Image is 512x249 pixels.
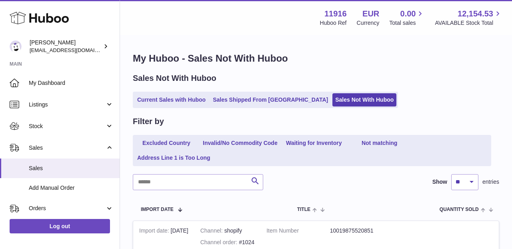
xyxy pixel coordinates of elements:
div: Huboo Ref [320,19,347,27]
a: Log out [10,219,110,233]
a: Waiting for Inventory [282,137,346,150]
a: Address Line 1 is Too Long [134,151,213,165]
strong: EUR [362,8,379,19]
a: 12,154.53 AVAILABLE Stock Total [435,8,502,27]
span: entries [482,178,499,186]
span: Sales [29,165,114,172]
a: Current Sales with Huboo [134,93,208,106]
strong: 11916 [324,8,347,19]
span: Quantity Sold [440,207,479,212]
a: Invalid/No Commodity Code [200,137,280,150]
strong: Channel order [200,239,239,247]
span: Listings [29,101,105,108]
span: Stock [29,122,105,130]
span: Orders [29,205,105,212]
h1: My Huboo - Sales Not With Huboo [133,52,499,65]
strong: Import date [139,227,171,236]
a: Sales Shipped From [GEOGRAPHIC_DATA] [210,93,331,106]
a: Excluded Country [134,137,198,150]
span: Title [297,207,310,212]
a: Not matching [348,137,412,150]
span: 0.00 [400,8,416,19]
img: info@bananaleafsupplements.com [10,40,22,52]
span: [EMAIL_ADDRESS][DOMAIN_NAME] [30,47,118,53]
div: shopify [200,227,254,235]
a: 0.00 Total sales [389,8,425,27]
span: Sales [29,144,105,152]
a: Sales Not With Huboo [332,93,396,106]
dt: Item Number [266,227,330,235]
span: Total sales [389,19,425,27]
span: 12,154.53 [458,8,493,19]
h2: Filter by [133,116,164,127]
div: [PERSON_NAME] [30,39,102,54]
span: Import date [141,207,174,212]
div: #1024 [200,239,254,246]
strong: Channel [200,227,224,236]
div: Currency [357,19,380,27]
span: My Dashboard [29,79,114,87]
dd: 10019875520851 [330,227,394,235]
label: Show [432,178,447,186]
span: Add Manual Order [29,184,114,192]
span: AVAILABLE Stock Total [435,19,502,27]
h2: Sales Not With Huboo [133,73,216,84]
